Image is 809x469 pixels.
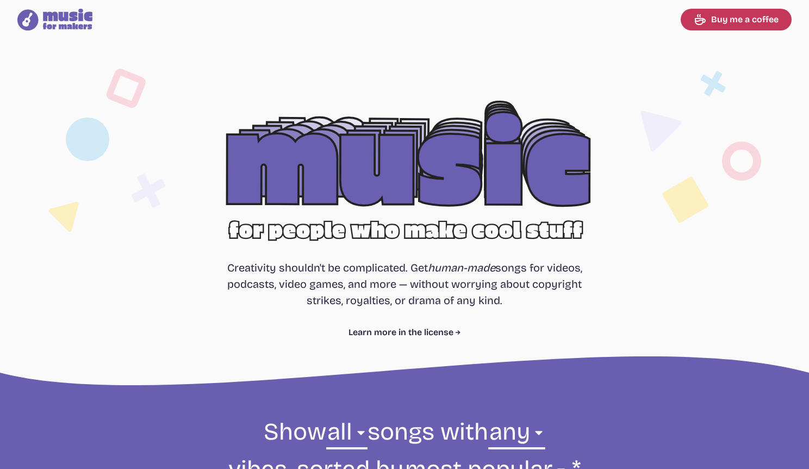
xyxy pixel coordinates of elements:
p: Creativity shouldn't be complicated. Get songs for videos, podcasts, video games, and more — with... [227,260,582,308]
i: human-made [428,261,495,274]
select: vibe [488,416,545,454]
select: genre [326,416,368,454]
a: Learn more in the license [349,326,461,339]
a: Buy me a coffee [681,9,792,30]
